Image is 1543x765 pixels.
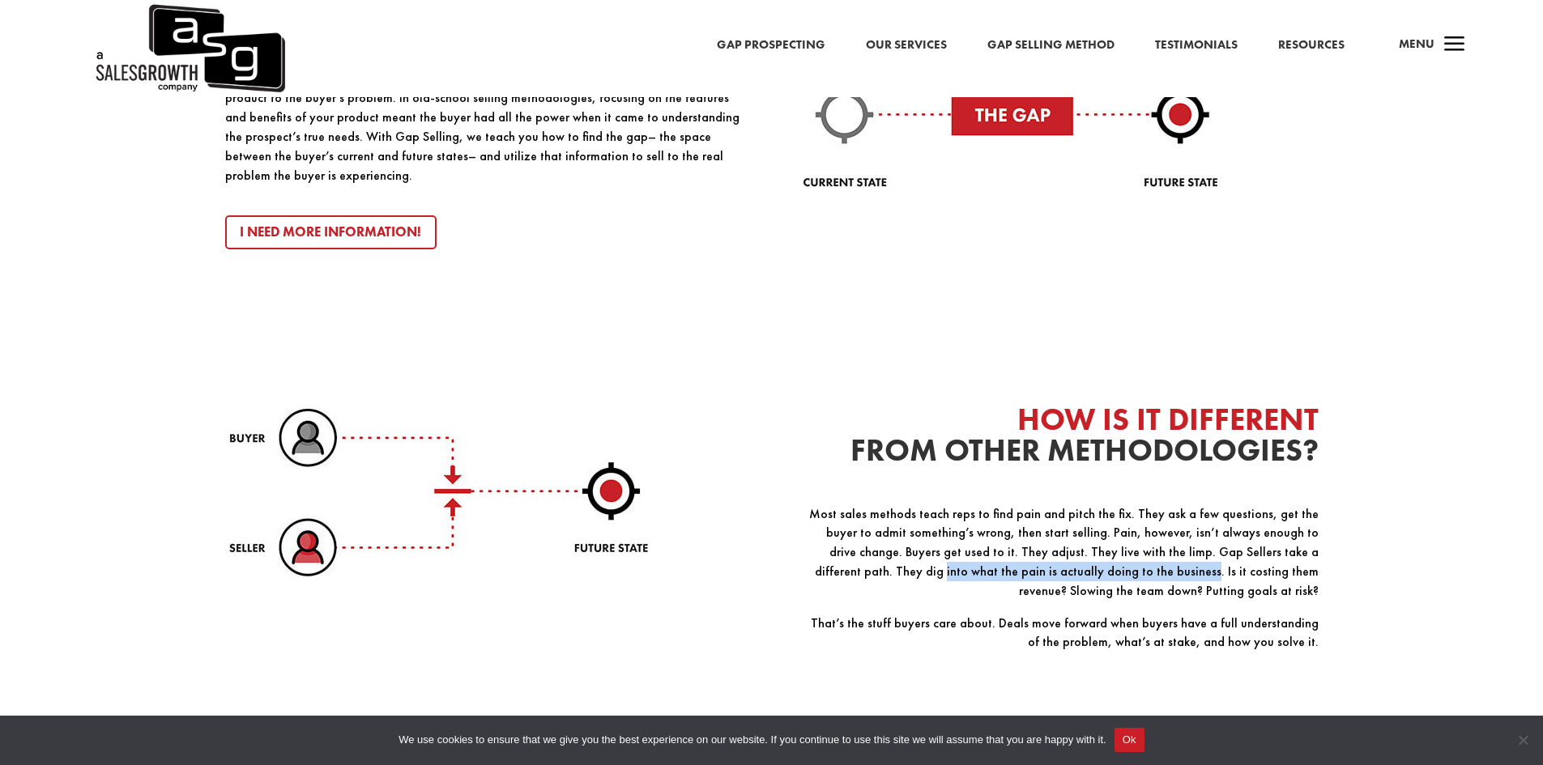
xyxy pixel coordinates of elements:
button: Ok [1115,728,1144,752]
a: Testimonials [1155,35,1238,56]
p: The Gap Selling Methodology is a sales technique that shifts the focus of the sale from your prod... [225,70,742,185]
a: Gap Selling Method [987,35,1115,56]
p: Most sales methods teach reps to find pain and pitch the fix. They ask a few questions, get the b... [802,504,1319,614]
img: future-state [225,404,650,580]
a: Our Services [866,35,947,56]
span: We use cookies to ensure that we give you the best experience on our website. If you continue to ... [399,732,1106,748]
span: a [1439,29,1471,62]
p: ​ [802,665,1319,684]
a: I Need More Information! [225,215,437,250]
a: Resources [1278,35,1345,56]
span: No [1515,732,1531,748]
span: Menu [1399,36,1434,52]
a: Gap Prospecting [717,35,825,56]
h2: FROM OTHER METHODOLOGIES? [802,404,1319,474]
span: HOW IS IT DIFFERENT [1017,399,1319,440]
p: That’s the stuff buyers care about. Deals move forward when buyers have a full understanding of t... [802,614,1319,665]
